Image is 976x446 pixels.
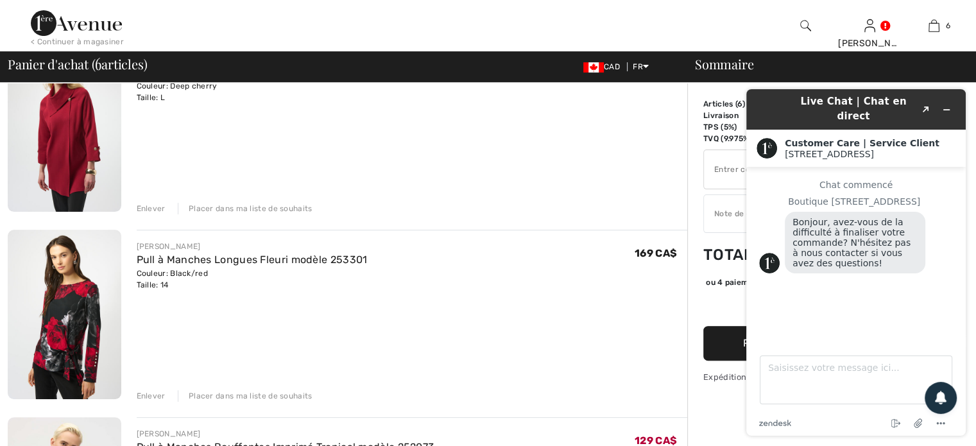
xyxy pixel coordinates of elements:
img: Mon panier [929,18,939,33]
div: ou 4 paiements de avec [706,277,896,288]
button: Passer au paiement [703,326,896,361]
img: Veste Formelle à Col Châle modèle 254956 [8,42,121,212]
div: Placer dans ma liste de souhaits [178,390,312,402]
span: 6 [95,55,101,71]
input: Code promo [704,150,849,189]
span: Chat [28,9,55,21]
div: Couleur: Deep cherry Taille: L [137,80,408,103]
div: [PERSON_NAME] [137,428,435,440]
img: Mes infos [864,18,875,33]
div: Couleur: Black/red Taille: 14 [137,268,368,291]
td: TPS (5%) [703,121,769,133]
span: 169 CA$ [635,247,677,259]
div: Note de crédit: 658.81 [704,208,849,219]
div: Placer dans ma liste de souhaits [178,203,312,214]
iframe: PayPal-paypal [703,293,896,322]
td: Livraison [703,110,769,121]
div: Enlever [137,203,166,214]
a: Pull à Manches Longues Fleuri modèle 253301 [137,253,368,266]
a: 6 [902,18,965,33]
td: Total [703,233,769,277]
td: TVQ (9.975%) [703,133,769,144]
div: [PERSON_NAME] [838,37,901,50]
span: 6 [946,20,950,31]
span: Panier d'achat ( articles) [8,58,147,71]
div: Expédition sans interruption [703,371,896,383]
img: 1ère Avenue [31,10,122,36]
img: recherche [800,18,811,33]
img: Pull à Manches Longues Fleuri modèle 253301 [8,230,121,399]
img: Canadian Dollar [583,62,604,73]
td: Articles ( ) [703,98,769,110]
span: FR [633,62,649,71]
div: Enlever [137,390,166,402]
span: CAD [583,62,625,71]
div: < Continuer à magasiner [31,36,124,47]
div: ou 4 paiements de309.00 CA$avecSezzle Cliquez pour en savoir plus sur Sezzle [703,277,896,293]
div: [PERSON_NAME] [137,241,368,252]
iframe: Trouvez des informations supplémentaires ici [736,79,976,446]
div: Sommaire [680,58,968,71]
a: Se connecter [864,19,875,31]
